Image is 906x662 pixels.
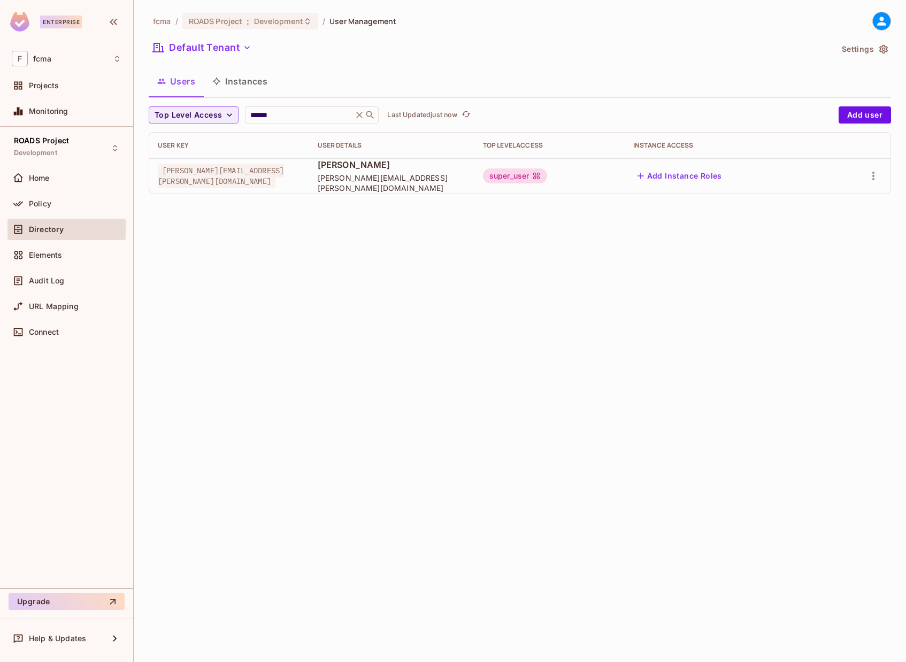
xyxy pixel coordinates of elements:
span: Home [29,174,50,182]
button: Settings [838,41,891,58]
span: Audit Log [29,276,64,285]
img: SReyMgAAAABJRU5ErkJggg== [10,12,29,32]
p: Last Updated just now [387,111,457,119]
li: / [323,16,325,26]
span: ROADS Project [189,16,243,26]
span: URL Mapping [29,302,79,311]
button: Users [149,68,204,95]
span: User Management [329,16,396,26]
span: Development [254,16,303,26]
span: Development [14,149,57,157]
span: Directory [29,225,64,234]
div: User Details [318,141,466,150]
button: Add Instance Roles [633,167,726,184]
span: : [246,17,250,26]
span: ROADS Project [14,136,69,145]
div: Instance Access [633,141,819,150]
button: refresh [459,109,472,121]
button: Default Tenant [149,39,256,56]
span: Projects [29,81,59,90]
span: Help & Updates [29,634,86,643]
button: Add user [839,106,891,124]
div: User Key [158,141,301,150]
span: Connect [29,328,59,336]
span: Click to refresh data [457,109,472,121]
span: [PERSON_NAME][EMAIL_ADDRESS][PERSON_NAME][DOMAIN_NAME] [158,164,284,188]
div: super_user [483,168,548,183]
span: [PERSON_NAME] [318,159,466,171]
button: Top Level Access [149,106,239,124]
span: Monitoring [29,107,68,116]
span: Workspace: fcma [33,55,51,63]
span: [PERSON_NAME][EMAIL_ADDRESS][PERSON_NAME][DOMAIN_NAME] [318,173,466,193]
span: F [12,51,28,66]
span: Elements [29,251,62,259]
span: refresh [462,110,471,120]
span: Top Level Access [155,109,222,122]
button: Instances [204,68,276,95]
span: the active workspace [153,16,171,26]
span: Policy [29,199,51,208]
button: Upgrade [9,593,125,610]
li: / [175,16,178,26]
div: Top Level Access [483,141,616,150]
div: Enterprise [40,16,82,28]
